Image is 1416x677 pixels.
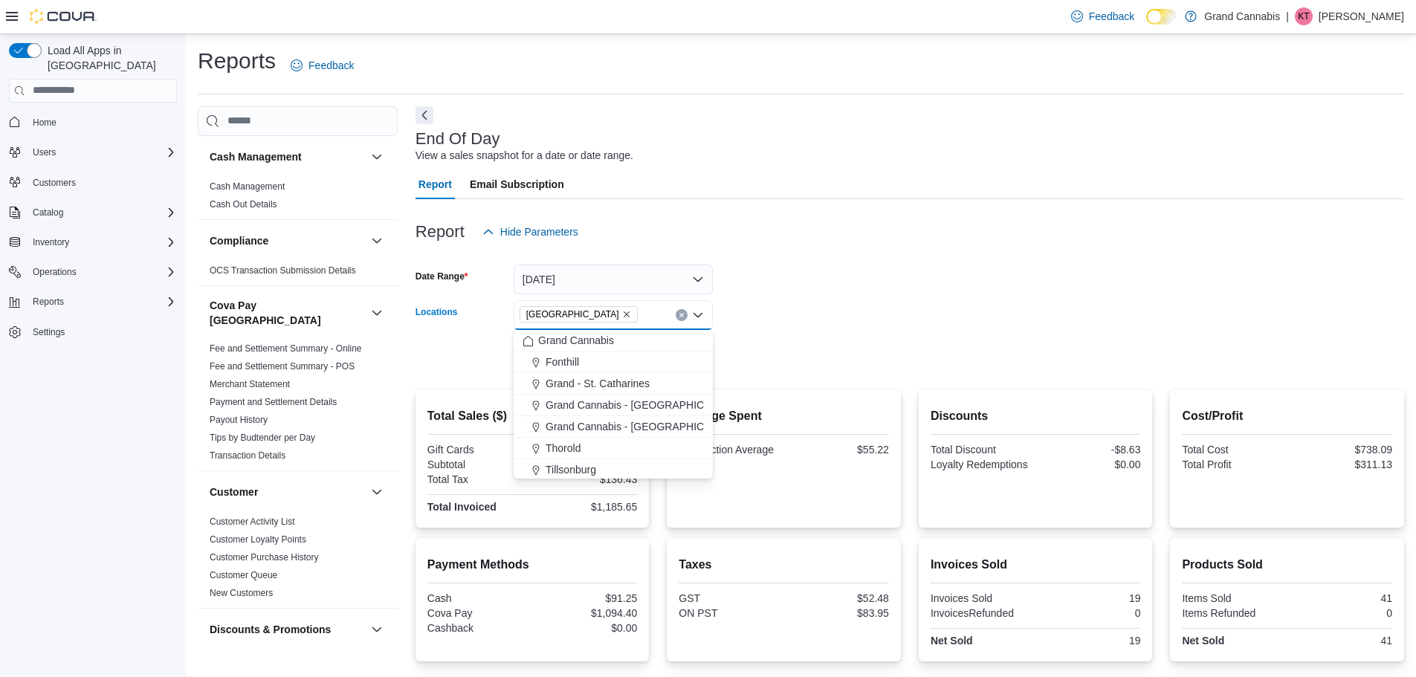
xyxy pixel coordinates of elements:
[210,622,365,637] button: Discounts & Promotions
[931,607,1032,619] div: InvoicesRefunded
[308,58,354,73] span: Feedback
[368,232,386,250] button: Compliance
[198,513,398,608] div: Customer
[368,148,386,166] button: Cash Management
[285,51,360,80] a: Feedback
[931,592,1032,604] div: Invoices Sold
[1182,556,1392,574] h2: Products Sold
[1298,7,1309,25] span: KT
[470,169,564,199] span: Email Subscription
[210,181,285,192] span: Cash Management
[546,376,650,391] span: Grand - St. Catharines
[210,298,365,328] h3: Cova Pay [GEOGRAPHIC_DATA]
[27,233,75,251] button: Inventory
[210,360,355,372] span: Fee and Settlement Summary - POS
[1290,444,1392,456] div: $738.09
[27,143,62,161] button: Users
[210,534,306,545] a: Customer Loyalty Points
[526,307,619,322] span: [GEOGRAPHIC_DATA]
[1290,607,1392,619] div: 0
[787,592,889,604] div: $52.48
[3,291,183,312] button: Reports
[27,293,177,311] span: Reports
[210,233,268,248] h3: Compliance
[514,438,713,459] button: Thorold
[3,232,183,253] button: Inventory
[27,233,177,251] span: Inventory
[514,265,713,294] button: [DATE]
[210,265,356,276] a: OCS Transaction Submission Details
[198,262,398,285] div: Compliance
[33,177,76,189] span: Customers
[3,111,183,133] button: Home
[210,149,302,164] h3: Cash Management
[27,263,177,281] span: Operations
[210,552,319,563] a: Customer Purchase History
[535,473,637,485] div: $136.43
[210,378,290,390] span: Merchant Statement
[27,263,83,281] button: Operations
[210,588,273,598] a: New Customers
[787,444,889,456] div: $55.22
[427,473,529,485] div: Total Tax
[210,485,258,499] h3: Customer
[210,233,365,248] button: Compliance
[1182,444,1284,456] div: Total Cost
[514,416,713,438] button: Grand Cannabis - [GEOGRAPHIC_DATA]
[535,607,637,619] div: $1,094.40
[679,607,780,619] div: ON PST
[520,306,638,323] span: Port Dover
[1038,592,1140,604] div: 19
[1182,407,1392,425] h2: Cost/Profit
[27,143,177,161] span: Users
[210,534,306,545] span: Customer Loyalty Points
[546,419,739,434] span: Grand Cannabis - [GEOGRAPHIC_DATA]
[210,587,273,599] span: New Customers
[30,9,97,24] img: Cova
[210,569,277,581] span: Customer Queue
[931,407,1141,425] h2: Discounts
[210,516,295,527] a: Customer Activity List
[500,224,578,239] span: Hide Parameters
[416,306,458,318] label: Locations
[679,592,780,604] div: GST
[210,199,277,210] a: Cash Out Details
[427,459,529,470] div: Subtotal
[210,379,290,389] a: Merchant Statement
[931,459,1032,470] div: Loyalty Redemptions
[418,169,452,199] span: Report
[514,373,713,395] button: Grand - St. Catharines
[210,450,285,461] a: Transaction Details
[1182,459,1284,470] div: Total Profit
[692,309,704,321] button: Close list of options
[1089,9,1134,24] span: Feedback
[546,462,596,477] span: Tillsonburg
[1065,1,1140,31] a: Feedback
[33,117,56,129] span: Home
[1290,592,1392,604] div: 41
[27,293,70,311] button: Reports
[27,204,69,221] button: Catalog
[514,395,713,416] button: Grand Cannabis - [GEOGRAPHIC_DATA]
[33,326,65,338] span: Settings
[416,148,633,163] div: View a sales snapshot for a date or date range.
[210,622,331,637] h3: Discounts & Promotions
[1038,607,1140,619] div: 0
[210,265,356,276] span: OCS Transaction Submission Details
[1290,459,1392,470] div: $311.13
[368,483,386,501] button: Customer
[622,310,631,319] button: Remove Port Dover from selection in this group
[1319,7,1404,25] p: [PERSON_NAME]
[1038,635,1140,647] div: 19
[1204,7,1280,25] p: Grand Cannabis
[416,271,468,282] label: Date Range
[546,354,579,369] span: Fonthill
[931,444,1032,456] div: Total Discount
[535,622,637,634] div: $0.00
[416,130,500,148] h3: End Of Day
[1182,592,1284,604] div: Items Sold
[3,262,183,282] button: Operations
[210,396,337,408] span: Payment and Settlement Details
[427,607,529,619] div: Cova Pay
